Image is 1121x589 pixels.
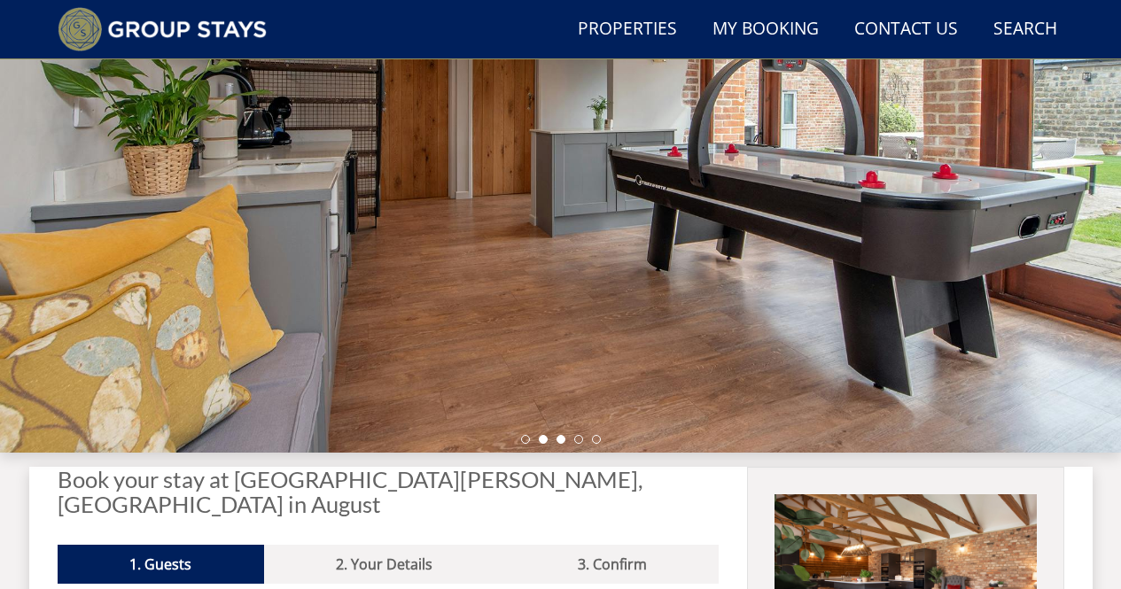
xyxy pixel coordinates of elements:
[986,10,1064,50] a: Search
[58,545,264,584] a: 1. Guests
[571,10,684,50] a: Properties
[847,10,965,50] a: Contact Us
[58,467,720,516] h2: Book your stay at [GEOGRAPHIC_DATA][PERSON_NAME], [GEOGRAPHIC_DATA] in August
[505,545,719,584] a: 3. Confirm
[58,7,268,51] img: Group Stays
[705,10,826,50] a: My Booking
[264,545,505,584] a: 2. Your Details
